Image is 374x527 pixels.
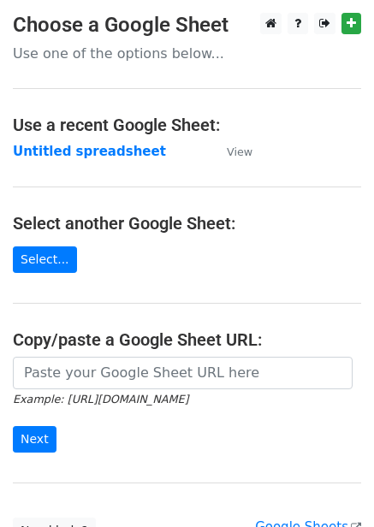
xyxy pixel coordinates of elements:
p: Use one of the options below... [13,44,361,62]
h3: Choose a Google Sheet [13,13,361,38]
h4: Copy/paste a Google Sheet URL: [13,329,361,350]
a: Select... [13,246,77,273]
h4: Use a recent Google Sheet: [13,115,361,135]
a: Untitled spreadsheet [13,144,166,159]
input: Paste your Google Sheet URL here [13,357,353,389]
small: View [227,145,252,158]
input: Next [13,426,56,453]
a: View [210,144,252,159]
small: Example: [URL][DOMAIN_NAME] [13,393,188,406]
h4: Select another Google Sheet: [13,213,361,234]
